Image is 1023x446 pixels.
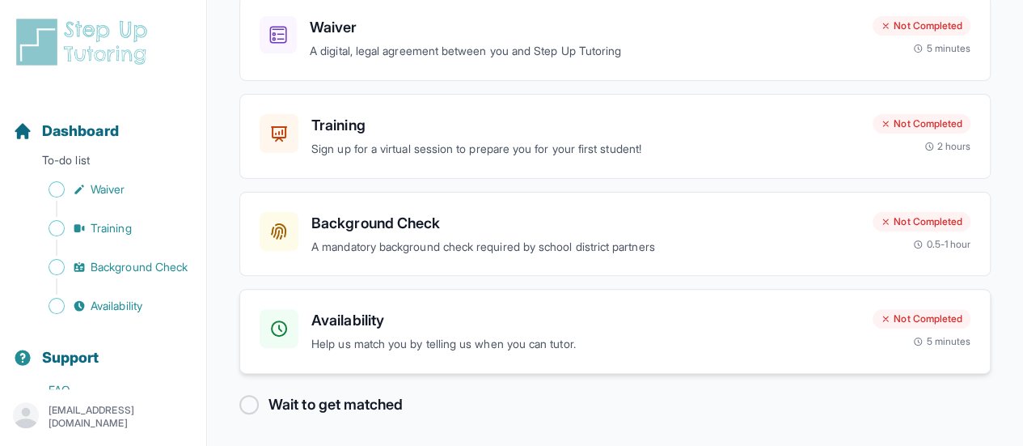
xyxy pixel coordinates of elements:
p: Sign up for a virtual session to prepare you for your first student! [311,140,860,159]
p: A digital, legal agreement between you and Step Up Tutoring [310,42,860,61]
h3: Availability [311,309,860,332]
a: Availability [13,295,206,317]
a: Background CheckA mandatory background check required by school district partnersNot Completed0.5... [239,192,991,277]
div: 5 minutes [913,42,970,55]
span: Availability [91,298,142,314]
span: Waiver [91,181,125,198]
a: Waiver [13,178,206,201]
h3: Background Check [311,212,860,235]
div: Not Completed [873,114,970,134]
h2: Wait to get matched [268,393,403,416]
div: Not Completed [873,309,970,329]
a: TrainingSign up for a virtual session to prepare you for your first student!Not Completed2 hours [239,94,991,179]
p: Help us match you by telling us when you can tutor. [311,335,860,354]
div: 0.5-1 hour [913,238,970,251]
span: Background Check [91,259,188,275]
a: AvailabilityHelp us match you by telling us when you can tutor.Not Completed5 minutes [239,289,991,374]
h3: Training [311,114,860,137]
div: 5 minutes [913,335,970,348]
span: Dashboard [42,120,119,142]
p: A mandatory background check required by school district partners [311,238,860,257]
button: Support [6,321,200,376]
a: FAQ [13,379,206,401]
span: Training [91,220,132,236]
a: Dashboard [13,120,119,142]
p: To-do list [6,152,200,175]
span: Support [42,346,99,369]
div: 2 hours [924,140,971,153]
button: Dashboard [6,94,200,149]
div: Not Completed [873,212,970,231]
a: Training [13,217,206,240]
div: Not Completed [873,16,970,36]
p: [EMAIL_ADDRESS][DOMAIN_NAME] [49,404,193,430]
h3: Waiver [310,16,860,39]
a: Background Check [13,256,206,278]
img: logo [13,16,157,68]
button: [EMAIL_ADDRESS][DOMAIN_NAME] [13,402,193,431]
